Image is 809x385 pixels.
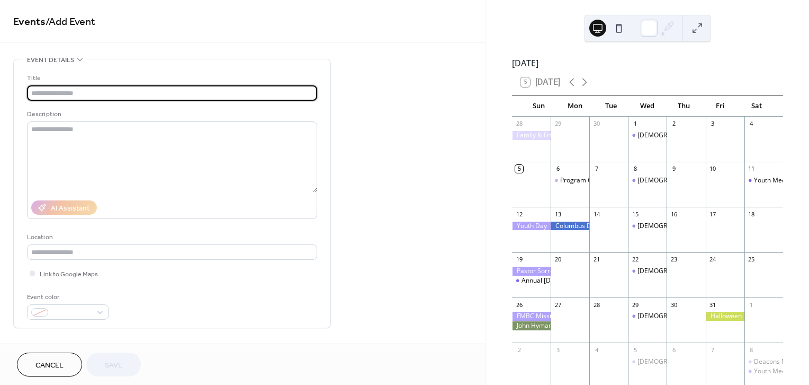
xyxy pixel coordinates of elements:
[592,120,600,128] div: 30
[556,95,593,117] div: Mon
[631,210,639,218] div: 15
[628,176,667,185] div: Bible Study
[554,256,562,264] div: 20
[17,353,82,377] button: Cancel
[670,346,678,354] div: 6
[670,210,678,218] div: 16
[592,165,600,173] div: 7
[709,346,717,354] div: 7
[554,165,562,173] div: 6
[27,341,74,352] span: Date and time
[554,120,562,128] div: 29
[709,301,717,309] div: 31
[709,210,717,218] div: 17
[744,367,783,376] div: Youth Meeting
[27,109,315,120] div: Description
[628,131,667,140] div: Bible Study
[630,95,666,117] div: Wed
[744,357,783,366] div: Deacons Meeting
[631,165,639,173] div: 8
[748,165,756,173] div: 11
[592,301,600,309] div: 28
[46,12,95,32] span: / Add Event
[631,301,639,309] div: 29
[13,12,46,32] a: Events
[628,267,667,276] div: Bible Study
[637,131,725,140] div: [DEMOGRAPHIC_DATA] Study
[27,55,74,66] span: Event details
[702,95,739,117] div: Fri
[628,312,667,321] div: Bible Study
[27,73,315,84] div: Title
[666,95,702,117] div: Thu
[515,256,523,264] div: 19
[748,256,756,264] div: 25
[27,292,106,303] div: Event color
[522,276,654,285] div: Annual [DEMOGRAPHIC_DATA] Club Pageant
[628,357,667,366] div: Bible Study
[551,176,589,185] div: Program Committee
[515,120,523,128] div: 28
[40,269,98,280] span: Link to Google Maps
[670,165,678,173] div: 9
[637,312,725,321] div: [DEMOGRAPHIC_DATA] Study
[512,131,551,140] div: Family & Friends Day
[709,165,717,173] div: 10
[512,312,551,321] div: FMBC Mission Anniversary
[35,360,64,371] span: Cancel
[706,312,744,321] div: Halloween
[512,222,551,231] div: Youth Day
[554,346,562,354] div: 3
[738,95,775,117] div: Sat
[748,346,756,354] div: 8
[637,222,725,231] div: [DEMOGRAPHIC_DATA] Study
[592,210,600,218] div: 14
[592,256,600,264] div: 21
[631,346,639,354] div: 5
[515,301,523,309] div: 26
[709,256,717,264] div: 24
[515,210,523,218] div: 12
[754,176,797,185] div: Youth Meeting
[554,210,562,218] div: 13
[670,120,678,128] div: 2
[512,267,551,276] div: Pastor Sorrells 53rd Ministeral Anniversary
[748,120,756,128] div: 4
[709,120,717,128] div: 3
[560,176,621,185] div: Program Committee
[670,301,678,309] div: 30
[515,346,523,354] div: 2
[628,222,667,231] div: Bible Study
[637,176,725,185] div: [DEMOGRAPHIC_DATA] Study
[592,346,600,354] div: 4
[512,57,783,69] div: [DATE]
[637,357,725,366] div: [DEMOGRAPHIC_DATA] Study
[754,367,797,376] div: Youth Meeting
[554,301,562,309] div: 27
[754,357,806,366] div: Deacons Meeting
[637,267,725,276] div: [DEMOGRAPHIC_DATA] Study
[670,256,678,264] div: 23
[520,95,557,117] div: Sun
[593,95,630,117] div: Tue
[748,210,756,218] div: 18
[631,120,639,128] div: 1
[551,222,589,231] div: Columbus Day
[748,301,756,309] div: 1
[744,176,783,185] div: Youth Meeting
[512,321,551,330] div: John Hyman Appreciation
[515,165,523,173] div: 5
[27,232,315,243] div: Location
[512,276,551,285] div: Annual Pastor Club Pageant
[631,256,639,264] div: 22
